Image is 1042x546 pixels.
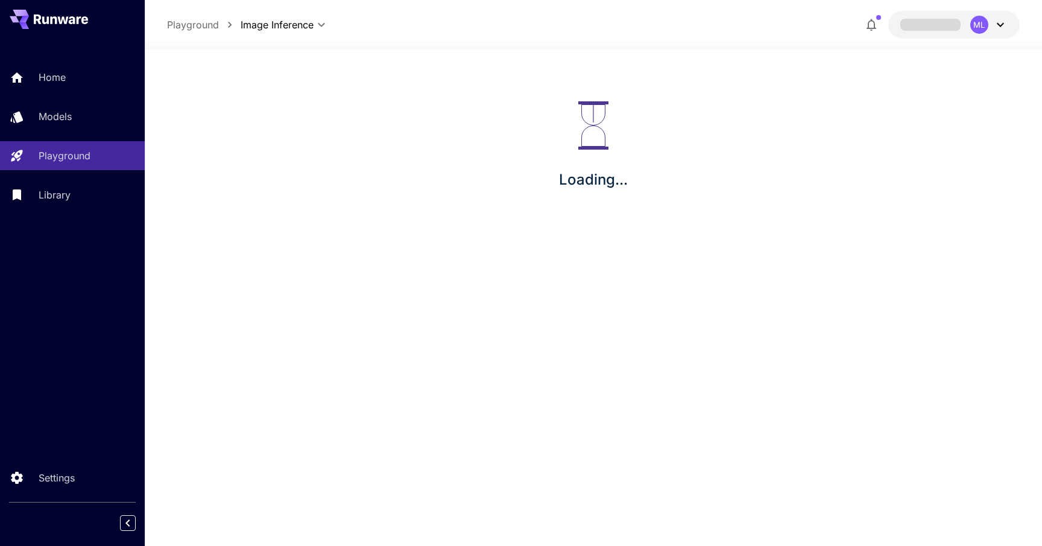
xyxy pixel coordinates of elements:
[167,17,219,32] a: Playground
[241,17,314,32] span: Image Inference
[120,515,136,531] button: Collapse sidebar
[129,512,145,534] div: Collapse sidebar
[559,169,628,191] p: Loading...
[39,109,72,124] p: Models
[39,70,66,84] p: Home
[888,11,1020,39] button: ML
[39,188,71,202] p: Library
[970,16,988,34] div: ML
[167,17,241,32] nav: breadcrumb
[39,148,90,163] p: Playground
[39,471,75,485] p: Settings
